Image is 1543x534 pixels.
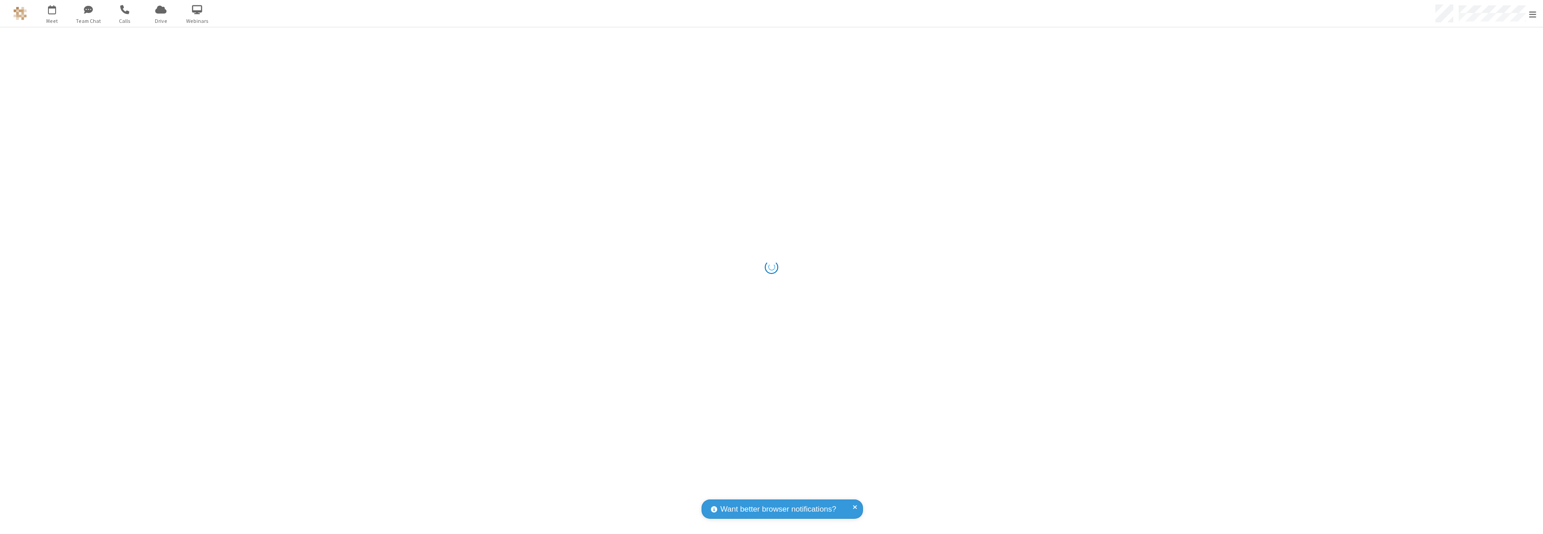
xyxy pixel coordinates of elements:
[144,17,178,25] span: Drive
[720,504,836,515] span: Want better browser notifications?
[71,17,105,25] span: Team Chat
[108,17,141,25] span: Calls
[35,17,69,25] span: Meet
[180,17,214,25] span: Webinars
[1521,511,1536,528] iframe: Chat
[13,7,27,20] img: QA Selenium DO NOT DELETE OR CHANGE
